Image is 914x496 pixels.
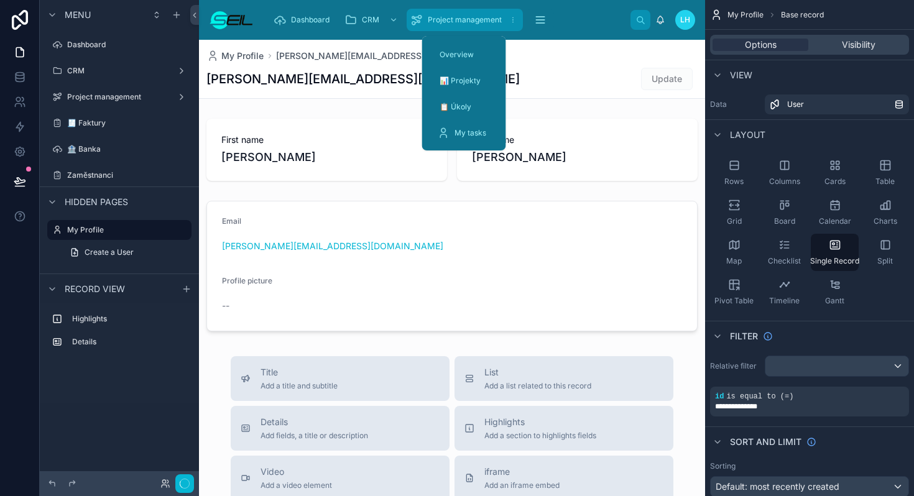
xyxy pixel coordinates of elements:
a: 🏦 Banka [47,139,192,159]
label: Highlights [72,314,187,324]
span: View [730,69,752,81]
a: Dashboard [270,9,338,31]
span: 📋 Úkoly [440,102,471,112]
button: Table [861,154,909,191]
span: Menu [65,9,91,21]
span: Layout [730,129,765,141]
button: Rows [710,154,758,191]
span: Base record [781,10,824,20]
a: CRM [341,9,404,31]
span: 📊 Projekty [440,76,481,86]
span: Map [726,256,742,266]
button: Split [861,234,909,271]
div: scrollable content [264,6,630,34]
span: Dashboard [291,15,330,25]
span: Charts [874,216,897,226]
h1: [PERSON_NAME][EMAIL_ADDRESS][DOMAIN_NAME] [206,70,520,88]
span: Options [745,39,777,51]
span: Columns [769,177,800,186]
a: Project management [47,87,192,107]
a: Zaměstnanci [47,165,192,185]
label: Zaměstnanci [67,170,189,180]
span: Visibility [842,39,875,51]
span: CRM [362,15,379,25]
a: Create a User [62,242,192,262]
a: 📋 Úkoly [430,96,499,118]
button: Calendar [811,194,859,231]
label: Project management [67,92,172,102]
span: Pivot Table [714,296,754,306]
span: My tasks [455,128,486,138]
span: Grid [727,216,742,226]
span: Rows [724,177,744,186]
span: Create a User [85,247,134,257]
label: 🏦 Banka [67,144,189,154]
span: User [787,99,804,109]
a: [PERSON_NAME][EMAIL_ADDRESS][DOMAIN_NAME] [276,50,497,62]
label: Dashboard [67,40,189,50]
button: Single Record [811,234,859,271]
button: Map [710,234,758,271]
a: My Profile [206,50,264,62]
a: User [765,94,909,114]
span: Timeline [769,296,800,306]
span: Project management [428,15,502,25]
span: id [715,392,724,401]
span: Gantt [825,296,844,306]
span: Filter [730,330,758,342]
span: Calendar [819,216,851,226]
button: Board [760,194,808,231]
span: Table [875,177,895,186]
span: Overview [440,50,474,60]
button: Grid [710,194,758,231]
a: My Profile [47,220,192,240]
label: Relative filter [710,361,760,371]
label: 🧾 Faktury [67,118,189,128]
span: LH [680,15,690,25]
span: Sort And Limit [730,436,801,448]
span: is equal to (=) [726,392,793,401]
button: Timeline [760,273,808,311]
button: Columns [760,154,808,191]
label: Sorting [710,461,736,471]
span: My Profile [221,50,264,62]
img: App logo [209,10,254,30]
label: CRM [67,66,172,76]
span: Record view [65,283,125,295]
span: Hidden pages [65,196,128,208]
a: CRM [47,61,192,81]
span: My Profile [727,10,764,20]
span: Board [774,216,795,226]
a: Project management [407,9,523,31]
button: Charts [861,194,909,231]
a: My tasks [430,122,499,144]
div: scrollable content [40,303,199,364]
a: 📊 Projekty [430,70,499,92]
a: Dashboard [47,35,192,55]
label: My Profile [67,225,184,235]
span: Single Record [810,256,859,266]
button: Pivot Table [710,273,758,311]
button: Checklist [760,234,808,271]
a: 🧾 Faktury [47,113,192,133]
a: Overview [430,44,499,66]
label: Details [72,337,187,347]
span: Split [877,256,893,266]
button: Gantt [811,273,859,311]
button: Cards [811,154,859,191]
label: Data [710,99,760,109]
span: Checklist [768,256,801,266]
span: Cards [824,177,846,186]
